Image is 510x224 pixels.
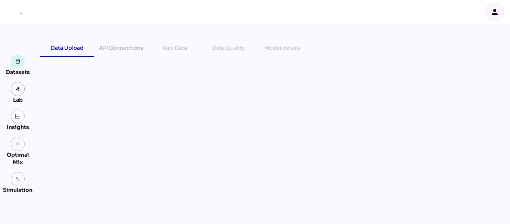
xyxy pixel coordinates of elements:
div: Datasets [6,68,30,76]
div: Model details [264,43,301,52]
div: Optimal Mix [3,151,32,166]
img: graph.svg [15,114,21,119]
div: Simulation [3,186,32,194]
div: Raw Data [162,43,187,52]
div: API Connections [99,43,143,52]
div: Lab [10,96,26,104]
img: lab.svg [15,86,21,92]
div: Data Upload [51,43,84,52]
i: grain [15,141,21,147]
i: person [490,7,499,16]
img: data.svg [15,59,21,64]
div: Insights [7,123,29,131]
img: settings.svg [15,177,21,182]
div: Data Quality [212,43,245,52]
div: mediaROI [6,4,22,20]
